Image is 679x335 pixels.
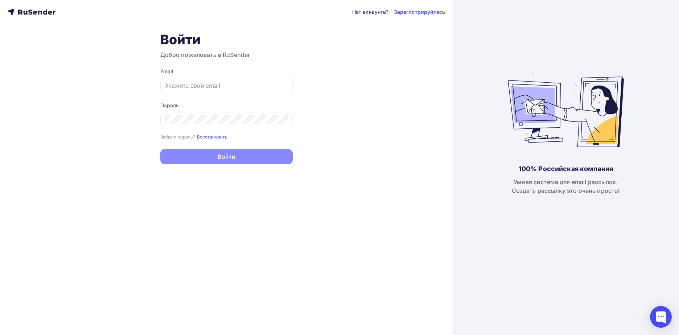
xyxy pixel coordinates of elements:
[512,178,620,195] div: Умная система для email рассылок. Создать рассылку это очень просто!
[165,81,288,90] input: Укажите свой email
[160,50,293,59] h3: Добро пожаловать в RuSender
[197,133,228,140] a: Восстановить
[160,32,293,47] h1: Войти
[160,149,293,164] button: Войти
[160,102,293,109] div: Пароль
[160,68,293,75] div: Email
[352,8,389,16] div: Нет аккаунта?
[160,134,196,140] small: Забыли пароль?
[394,8,445,16] a: Зарегистрируйтесь
[519,165,613,173] div: 100% Российская компания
